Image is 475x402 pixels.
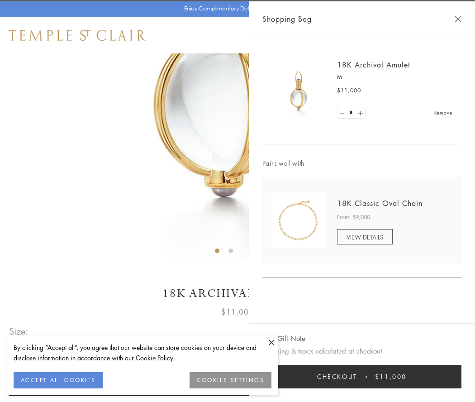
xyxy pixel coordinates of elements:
[262,158,461,168] span: Pairs well with
[14,372,103,388] button: ACCEPT ALL COOKIES
[337,107,347,119] a: Set quantity to 0
[337,213,370,222] span: From: $9,000
[317,372,357,382] span: Checkout
[190,372,271,388] button: COOKIES SETTINGS
[337,86,361,95] span: $11,000
[9,30,146,41] img: Temple St. Clair
[14,342,271,363] div: By clicking “Accept all”, you agree that our website can store cookies on your device and disclos...
[271,193,326,248] img: N88865-OV18
[271,63,326,118] img: 18K Archival Amulet
[262,365,461,388] button: Checkout $11,000
[337,60,410,70] a: 18K Archival Amulet
[9,324,29,339] span: Size:
[9,286,466,301] h1: 18K Archival Amulet
[262,333,305,344] button: Add Gift Note
[184,4,287,13] p: Enjoy Complimentary Delivery & Returns
[434,108,452,118] a: Remove
[262,345,461,357] p: Shipping & taxes calculated at checkout
[221,306,254,318] span: $11,000
[337,229,393,244] a: VIEW DETAILS
[356,107,365,119] a: Set quantity to 2
[262,13,312,25] span: Shopping Bag
[337,72,452,81] p: M
[375,372,407,382] span: $11,000
[337,198,423,208] a: 18K Classic Oval Chain
[455,16,461,23] button: Close Shopping Bag
[347,233,383,241] span: VIEW DETAILS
